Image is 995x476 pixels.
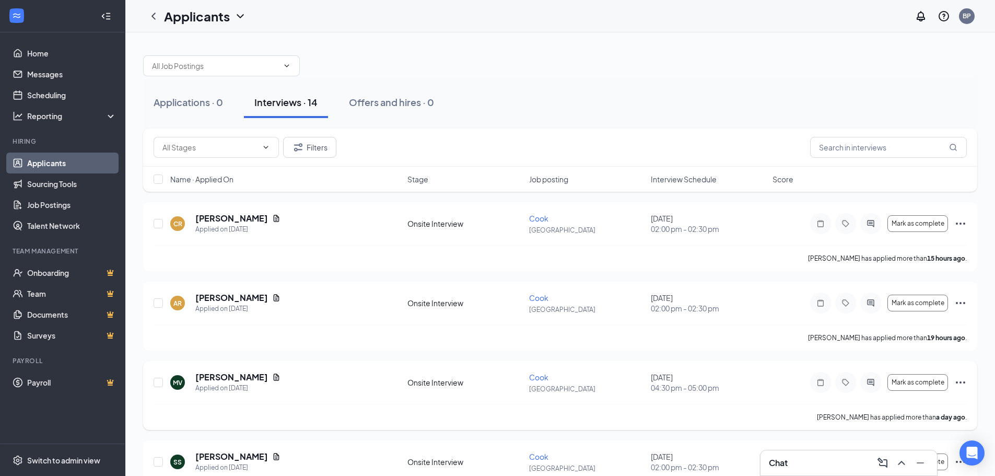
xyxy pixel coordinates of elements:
b: 19 hours ago [927,334,965,342]
svg: QuestionInfo [938,10,950,22]
p: [PERSON_NAME] has applied more than . [817,413,967,422]
svg: ChevronDown [283,62,291,70]
svg: Settings [13,455,23,466]
a: Talent Network [27,215,116,236]
svg: Notifications [915,10,927,22]
svg: Filter [292,141,305,154]
div: Team Management [13,247,114,256]
p: [GEOGRAPHIC_DATA] [529,385,645,393]
svg: Note [814,378,827,387]
div: Applications · 0 [154,96,223,109]
svg: WorkstreamLogo [11,10,22,21]
div: Hiring [13,137,114,146]
p: [GEOGRAPHIC_DATA] [529,305,645,314]
h3: Chat [769,457,788,469]
a: Sourcing Tools [27,173,116,194]
a: Scheduling [27,85,116,106]
svg: Tag [839,219,852,228]
a: SurveysCrown [27,325,116,346]
svg: MagnifyingGlass [949,143,957,152]
a: Job Postings [27,194,116,215]
svg: Ellipses [954,217,967,230]
div: Onsite Interview [407,377,523,388]
span: Mark as complete [892,379,944,386]
svg: Tag [839,378,852,387]
div: AR [173,299,182,308]
span: 02:00 pm - 02:30 pm [651,303,766,314]
div: Reporting [27,111,117,121]
div: CR [173,219,182,228]
a: Home [27,43,116,64]
svg: Tag [839,299,852,307]
div: Onsite Interview [407,298,523,308]
svg: Ellipses [954,456,967,468]
svg: ChevronLeft [147,10,160,22]
span: Interview Schedule [651,174,717,184]
span: Cook [529,373,548,382]
button: ComposeMessage [874,455,891,471]
svg: ChevronDown [262,143,270,152]
svg: Ellipses [954,297,967,309]
svg: Document [272,214,280,223]
svg: Note [814,299,827,307]
button: Mark as complete [887,295,948,311]
span: Name · Applied On [170,174,233,184]
span: Stage [407,174,428,184]
svg: Document [272,294,280,302]
a: PayrollCrown [27,372,116,393]
svg: Minimize [914,457,927,469]
input: Search in interviews [810,137,967,158]
p: [PERSON_NAME] has applied more than . [808,333,967,342]
div: Onsite Interview [407,218,523,229]
div: Payroll [13,356,114,365]
b: 15 hours ago [927,254,965,262]
span: Cook [529,293,548,303]
button: Mark as complete [887,374,948,391]
h1: Applicants [164,7,230,25]
p: [GEOGRAPHIC_DATA] [529,226,645,235]
svg: Analysis [13,111,23,121]
a: TeamCrown [27,283,116,304]
a: Applicants [27,153,116,173]
span: Mark as complete [892,220,944,227]
div: MV [173,378,182,387]
div: SS [173,458,182,467]
h5: [PERSON_NAME] [195,213,268,224]
svg: ActiveChat [864,219,877,228]
div: Interviews · 14 [254,96,318,109]
h5: [PERSON_NAME] [195,292,268,304]
div: Switch to admin view [27,455,100,466]
svg: ChevronDown [234,10,247,22]
span: Score [772,174,793,184]
div: [DATE] [651,451,766,472]
button: ChevronUp [893,455,910,471]
span: 04:30 pm - 05:00 pm [651,382,766,393]
div: Offers and hires · 0 [349,96,434,109]
svg: Document [272,452,280,461]
div: Onsite Interview [407,457,523,467]
svg: Document [272,373,280,381]
span: Cook [529,214,548,223]
h5: [PERSON_NAME] [195,371,268,383]
h5: [PERSON_NAME] [195,451,268,462]
button: Minimize [912,455,929,471]
button: Filter Filters [283,137,336,158]
p: [PERSON_NAME] has applied more than . [808,254,967,263]
span: 02:00 pm - 02:30 pm [651,224,766,234]
svg: ActiveChat [864,378,877,387]
svg: ComposeMessage [876,457,889,469]
b: a day ago [936,413,965,421]
svg: ActiveChat [864,299,877,307]
svg: ChevronUp [895,457,908,469]
div: Applied on [DATE] [195,304,280,314]
input: All Stages [162,142,257,153]
span: 02:00 pm - 02:30 pm [651,462,766,472]
svg: Note [814,219,827,228]
div: [DATE] [651,213,766,234]
a: Messages [27,64,116,85]
span: Job posting [529,174,568,184]
div: Applied on [DATE] [195,224,280,235]
span: Mark as complete [892,299,944,307]
svg: Collapse [101,11,111,21]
